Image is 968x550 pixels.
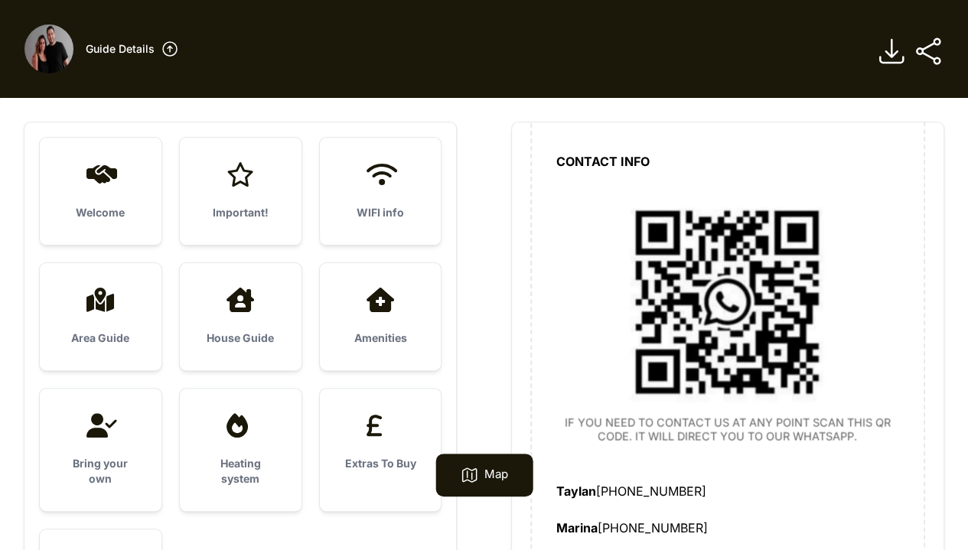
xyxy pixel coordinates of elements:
p: Map [484,466,508,484]
a: Area Guide [40,263,161,370]
a: Bring your own [40,389,161,511]
a: Welcome [40,138,161,245]
img: fyg012wjad9tg46yi4q0sdrdjd51 [24,24,73,73]
strong: Taylan [556,483,596,499]
a: WIFI info [320,138,442,245]
a: Heating system [180,389,301,511]
h3: WIFI info [344,205,417,220]
h3: Welcome [64,205,137,220]
strong: CONTACT INFO [556,154,650,169]
h3: Guide Details [86,41,155,57]
h3: Area Guide [64,330,137,346]
a: Extras To Buy [320,389,442,496]
figcaption: IF YOU NEED TO CONTACT US AT ANY POINT SCAN THIS QR CODE. IT WILL DIRECT YOU TO OUR WHATSAPP. [556,416,899,443]
h3: Extras To Buy [344,456,417,471]
h3: Bring your own [64,456,137,487]
h3: Amenities [344,330,417,346]
a: Guide Details [86,40,179,58]
h3: Important! [204,205,277,220]
strong: Marina [556,520,598,535]
a: Amenities [320,263,442,370]
h3: House Guide [204,330,277,346]
img: 7phwgozejoizekh3rn645ljh76sk [608,189,847,416]
h3: Heating system [204,456,277,487]
a: House Guide [180,263,301,370]
a: Important! [180,138,301,245]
